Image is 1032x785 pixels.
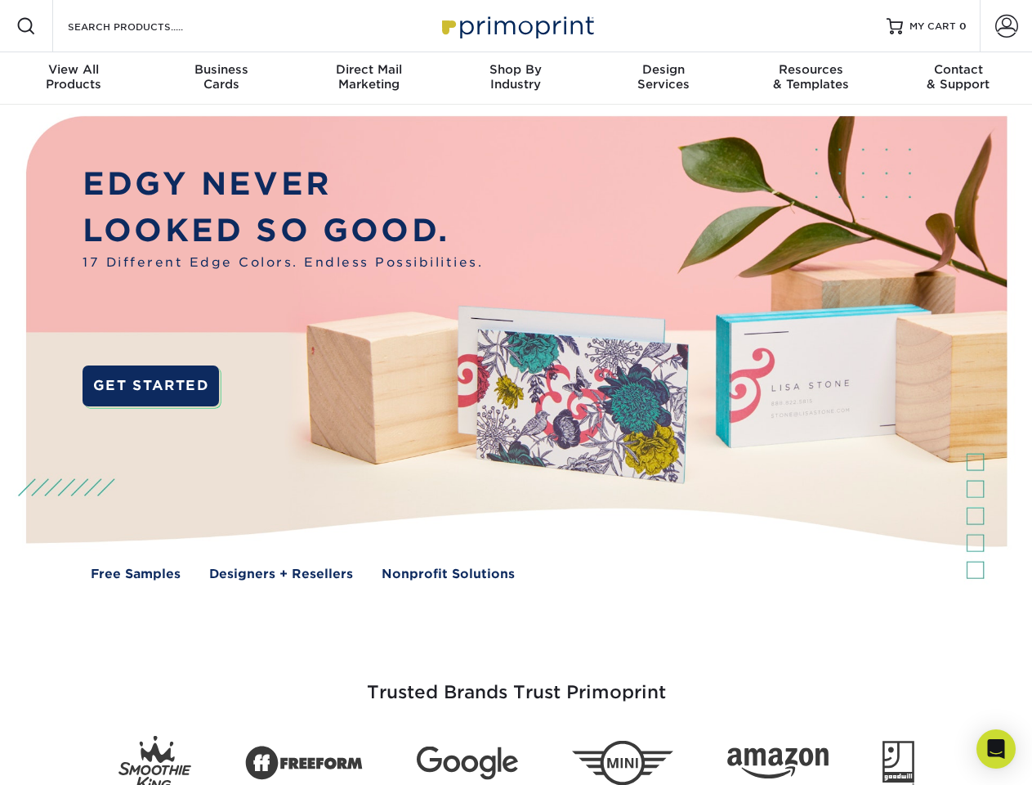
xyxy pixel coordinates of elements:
span: 0 [959,20,967,32]
a: BusinessCards [147,52,294,105]
div: Cards [147,62,294,92]
span: Business [147,62,294,77]
img: Google [417,747,518,780]
a: Contact& Support [885,52,1032,105]
input: SEARCH PRODUCTS..... [66,16,226,36]
p: EDGY NEVER [83,161,483,208]
a: GET STARTED [83,366,219,406]
span: Design [590,62,737,77]
a: Designers + Resellers [209,565,353,584]
div: & Support [885,62,1032,92]
div: & Templates [737,62,884,92]
p: LOOKED SO GOOD. [83,208,483,254]
span: 17 Different Edge Colors. Endless Possibilities. [83,253,483,272]
a: DesignServices [590,52,737,105]
img: Primoprint [435,8,598,43]
div: Services [590,62,737,92]
span: Direct Mail [295,62,442,77]
div: Marketing [295,62,442,92]
h3: Trusted Brands Trust Primoprint [38,643,994,723]
img: Amazon [727,748,829,779]
span: Shop By [442,62,589,77]
div: Industry [442,62,589,92]
div: Open Intercom Messenger [976,729,1016,769]
a: Nonprofit Solutions [382,565,515,584]
a: Resources& Templates [737,52,884,105]
iframe: Google Customer Reviews [4,735,139,779]
a: Free Samples [91,565,181,584]
span: MY CART [909,20,956,34]
img: Goodwill [882,741,914,785]
a: Direct MailMarketing [295,52,442,105]
a: Shop ByIndustry [442,52,589,105]
span: Contact [885,62,1032,77]
span: Resources [737,62,884,77]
